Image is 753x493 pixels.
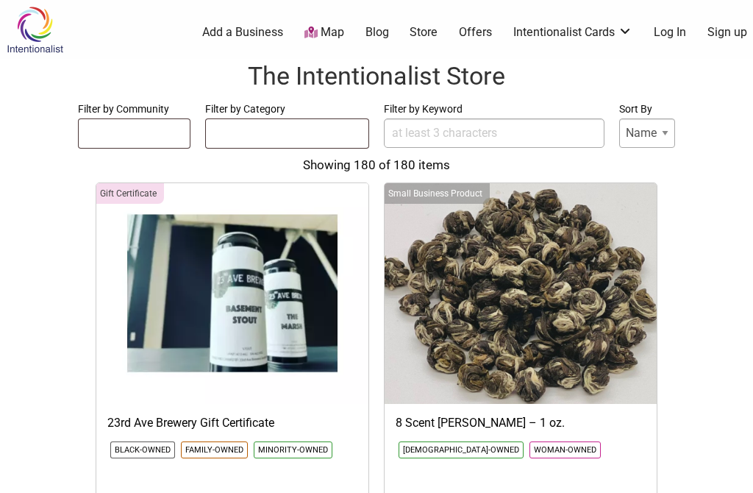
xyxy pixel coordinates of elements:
[654,24,686,40] a: Log In
[410,24,438,40] a: Store
[529,441,601,458] li: Click to show only this community
[365,24,389,40] a: Blog
[110,441,175,458] li: Click to show only this community
[384,100,604,118] label: Filter by Keyword
[15,59,738,94] h1: The Intentionalist Store
[96,183,164,204] div: Click to show only this category
[619,100,675,118] label: Sort By
[459,24,492,40] a: Offers
[78,100,190,118] label: Filter by Community
[399,441,524,458] li: Click to show only this community
[385,183,657,404] img: Young Tea 8 Scent Jasmine Green Pearl
[384,118,604,148] input: at least 3 characters
[205,100,369,118] label: Filter by Category
[254,441,332,458] li: Click to show only this community
[181,441,248,458] li: Click to show only this community
[107,415,357,431] h3: 23rd Ave Brewery Gift Certificate
[15,156,738,175] div: Showing 180 of 180 items
[707,24,747,40] a: Sign up
[385,183,490,204] div: Click to show only this category
[202,24,283,40] a: Add a Business
[513,24,632,40] a: Intentionalist Cards
[304,24,344,41] a: Map
[396,415,646,431] h3: 8 Scent [PERSON_NAME] – 1 oz.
